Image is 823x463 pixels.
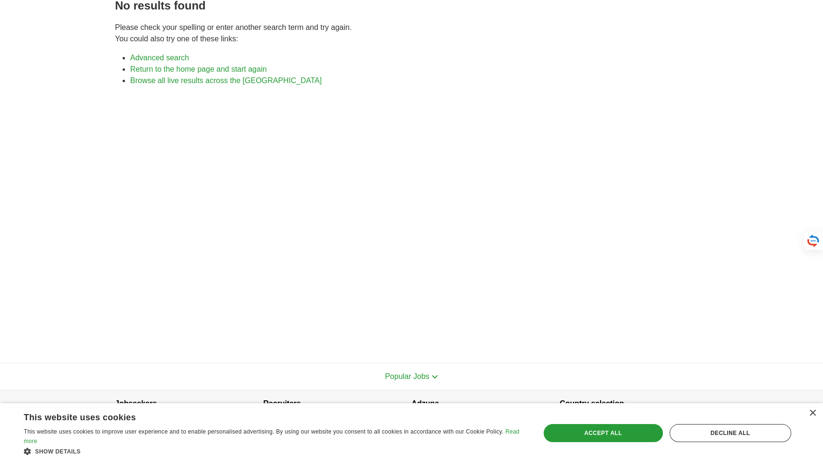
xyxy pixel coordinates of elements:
[130,76,322,85] a: Browse all live results across the [GEOGRAPHIC_DATA]
[24,446,525,456] div: Show details
[130,65,267,73] a: Return to the home page and start again
[544,424,663,442] div: Accept all
[385,372,429,380] span: Popular Jobs
[130,54,189,62] a: Advanced search
[431,375,438,379] img: toggle icon
[115,22,708,45] p: Please check your spelling or enter another search term and try again. You could also try one of ...
[35,448,81,455] span: Show details
[560,390,708,417] h4: Country selection
[24,409,501,423] div: This website uses cookies
[24,428,504,435] span: This website uses cookies to improve user experience and to enable personalised advertising. By u...
[115,94,708,348] iframe: Ads by Google
[670,424,792,442] div: Decline all
[809,410,816,417] div: Close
